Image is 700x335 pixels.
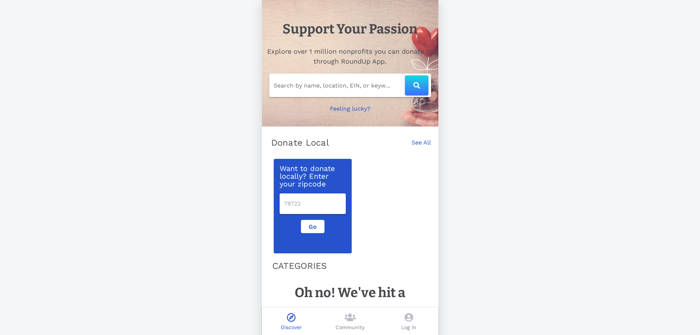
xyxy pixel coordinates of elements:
h1: Support Your Passion [283,19,417,39]
p: Want to donate locally? Enter your zipcode [280,165,346,188]
p: Discover [281,324,302,331]
input: 78722 [284,198,341,210]
button: Go [301,220,324,233]
p: Community [335,324,365,331]
p: Feeling lucky? [330,104,370,113]
p: Log In [401,324,416,331]
a: See All [412,138,431,154]
span: Go [307,223,318,230]
h2: Explore over 1 million nonprofits you can donate to through RoundUp App. [266,46,434,66]
p: Donate Local [271,137,329,149]
p: CATEGORIES [272,259,428,272]
h1: Oh no! We've hit a snag... [277,283,424,322]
